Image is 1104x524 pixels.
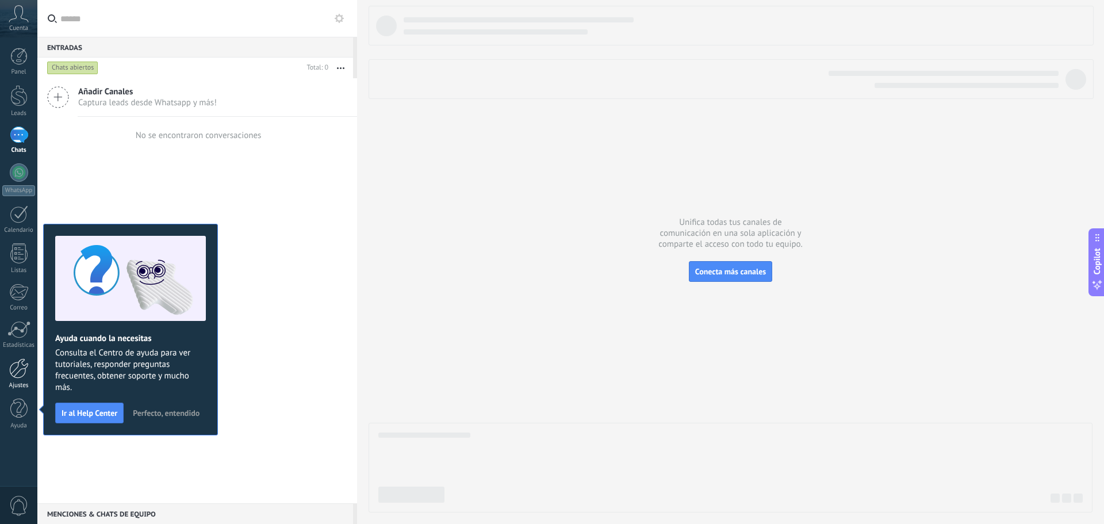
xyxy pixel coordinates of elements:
div: Correo [2,304,36,312]
span: Perfecto, entendido [133,409,200,417]
div: Estadísticas [2,342,36,349]
span: Añadir Canales [78,86,217,97]
div: Entradas [37,37,353,58]
div: WhatsApp [2,185,35,196]
span: Captura leads desde Whatsapp y más! [78,97,217,108]
span: Copilot [1091,248,1103,274]
div: Ajustes [2,382,36,389]
button: Conecta más canales [689,261,772,282]
button: Perfecto, entendido [128,404,205,422]
div: Total: 0 [302,62,328,74]
span: Ir al Help Center [62,409,117,417]
div: Ayuda [2,422,36,430]
span: Conecta más canales [695,266,766,277]
div: Panel [2,68,36,76]
h2: Ayuda cuando la necesitas [55,333,206,344]
div: No se encontraron conversaciones [136,130,262,141]
div: Calendario [2,227,36,234]
span: Cuenta [9,25,28,32]
div: Menciones & Chats de equipo [37,503,353,524]
button: Ir al Help Center [55,403,124,423]
div: Leads [2,110,36,117]
div: Chats [2,147,36,154]
div: Listas [2,267,36,274]
div: Chats abiertos [47,61,98,75]
span: Consulta el Centro de ayuda para ver tutoriales, responder preguntas frecuentes, obtener soporte ... [55,347,206,393]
